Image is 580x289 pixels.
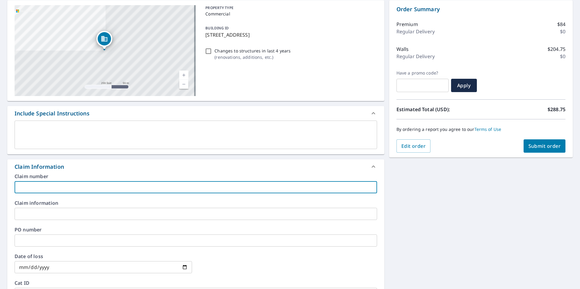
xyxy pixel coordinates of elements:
p: By ordering a report you agree to our [396,127,565,132]
span: Edit order [401,143,426,149]
div: Claim Information [15,163,64,171]
div: Include Special Instructions [15,109,89,118]
button: Submit order [524,139,566,153]
p: Order Summary [396,5,565,13]
p: Regular Delivery [396,53,435,60]
label: Have a promo code? [396,70,449,76]
div: Dropped pin, building 1, Commercial property, 1035 S Il Route 31 Crystal Lake, IL 60014 [96,31,112,50]
p: $0 [560,53,565,60]
p: Estimated Total (USD): [396,106,481,113]
a: Current Level 17, Zoom In [179,71,188,80]
a: Current Level 17, Zoom Out [179,80,188,89]
p: Commercial [205,11,374,17]
p: $84 [557,21,565,28]
p: $0 [560,28,565,35]
label: Claim information [15,201,377,205]
p: ( renovations, additions, etc. ) [214,54,291,60]
p: [STREET_ADDRESS] [205,31,374,38]
p: $204.75 [548,45,565,53]
p: Premium [396,21,418,28]
span: Apply [456,82,472,89]
p: PROPERTY TYPE [205,5,374,11]
p: $288.75 [548,106,565,113]
div: Include Special Instructions [7,106,384,121]
p: Walls [396,45,409,53]
button: Apply [451,79,477,92]
button: Edit order [396,139,431,153]
div: Claim Information [7,159,384,174]
label: PO number [15,227,377,232]
a: Terms of Use [474,126,501,132]
p: Changes to structures in last 4 years [214,48,291,54]
p: BUILDING ID [205,25,229,31]
label: Date of loss [15,254,192,259]
p: Regular Delivery [396,28,435,35]
span: Submit order [528,143,561,149]
label: Cat ID [15,281,377,285]
label: Claim number [15,174,377,179]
